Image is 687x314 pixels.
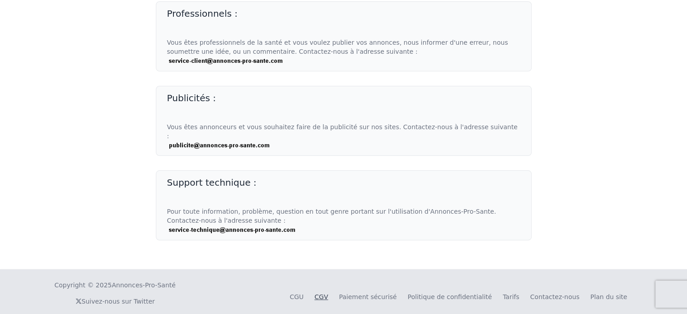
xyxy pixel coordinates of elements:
h2: Publicités : [167,92,520,104]
a: Plan du site [590,293,627,300]
img: Contact service technique [167,225,297,234]
h2: Professionnels : [167,7,520,20]
a: CGU [290,293,304,300]
a: Annonces-Pro-Santé [112,281,175,290]
a: Paiement sécurisé [339,293,397,300]
img: Contact service client [167,56,284,66]
h2: Support technique : [167,176,520,189]
a: Suivez-nous sur Twitter [75,298,155,305]
a: Tarifs [503,293,519,300]
a: CGV [314,293,328,300]
p: Vous êtes professionnels de la santé et vous voulez publier vos annonces, nous informer d'une err... [167,38,520,66]
div: Copyright © 2025 [55,281,176,290]
a: Contactez-nous [530,293,580,300]
img: Contact service publicité [167,141,271,150]
a: Politique de confidentialité [407,293,492,300]
p: Vous êtes annonceurs et vous souhaitez faire de la publicité sur nos sites. Contactez-nous à l'ad... [167,122,520,150]
p: Pour toute information, problème, question en tout genre portant sur l'utilisation d'Annonces-Pro... [167,207,520,234]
